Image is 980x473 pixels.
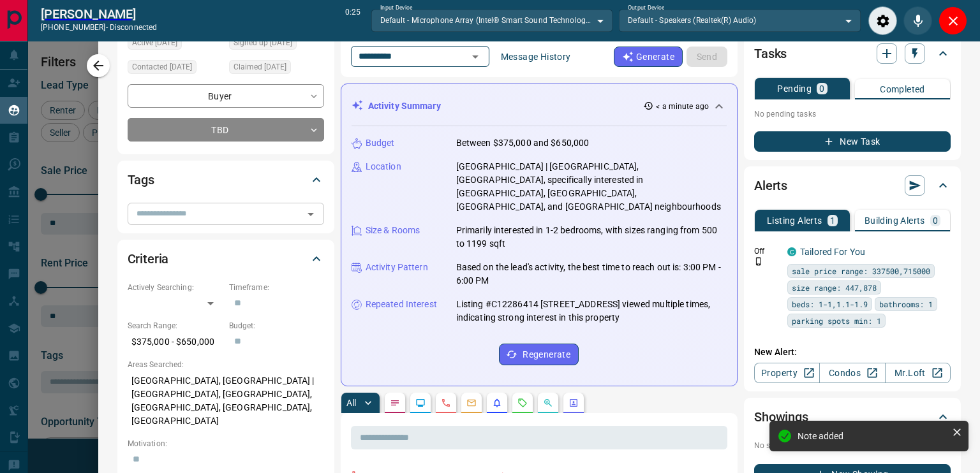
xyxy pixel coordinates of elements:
h2: Alerts [754,175,787,196]
p: Budget [366,136,395,150]
p: [GEOGRAPHIC_DATA] | [GEOGRAPHIC_DATA], [GEOGRAPHIC_DATA], specifically interested in [GEOGRAPHIC_... [456,160,727,214]
div: Criteria [128,244,324,274]
span: Claimed [DATE] [234,61,286,73]
button: Open [466,48,484,66]
p: Budget: [229,320,324,331]
p: Listing #C12286414 [STREET_ADDRESS] viewed multiple times, indicating strong interest in this pro... [456,298,727,324]
label: Input Device [380,4,413,12]
p: Repeated Interest [366,298,437,311]
p: Listing Alerts [767,216,822,225]
p: 0 [933,216,938,225]
div: Default - Microphone Array (Intel® Smart Sound Technology for Digital Microphones) [371,10,613,31]
label: Output Device [628,4,664,12]
span: Signed up [DATE] [234,36,292,49]
a: Tailored For You [800,247,865,257]
p: Actively Searching: [128,282,223,293]
div: Note added [798,431,947,441]
a: Condos [819,363,885,383]
p: No pending tasks [754,105,951,124]
a: Property [754,363,820,383]
div: Thu Aug 07 2025 [229,36,324,54]
span: bathrooms: 1 [879,298,933,310]
svg: Push Notification Only [754,257,763,266]
p: < a minute ago [656,101,709,112]
a: Mr.Loft [885,363,951,383]
button: Regenerate [499,344,579,365]
p: Between $375,000 and $650,000 [456,136,590,150]
h2: Tasks [754,43,787,64]
span: Contacted [DATE] [132,61,192,73]
p: $375,000 - $650,000 [128,331,223,353]
svg: Notes [390,398,400,408]
p: Off [754,245,780,257]
p: Location [366,160,401,173]
span: sale price range: 337500,715000 [792,265,930,277]
svg: Listing Alerts [492,398,502,408]
div: Alerts [754,170,951,201]
svg: Emails [466,398,477,408]
span: size range: 447,878 [792,281,877,294]
div: Default - Speakers (Realtek(R) Audio) [619,10,861,31]
p: Based on the lead's activity, the best time to reach out is: 3:00 PM - 6:00 PM [456,261,727,287]
span: Active [DATE] [132,36,177,49]
p: Activity Pattern [366,261,428,274]
p: Size & Rooms [366,224,420,237]
button: Generate [614,47,683,67]
span: beds: 1-1,1.1-1.9 [792,298,868,310]
div: Activity Summary< a minute ago [352,94,727,118]
p: No showings booked [754,440,951,451]
div: condos.ca [787,247,796,256]
svg: Requests [517,398,528,408]
p: [PHONE_NUMBER] - [41,22,157,33]
svg: Lead Browsing Activity [415,398,426,408]
p: 1 [830,216,835,225]
button: Open [302,205,320,223]
span: disconnected [110,23,157,32]
h2: Criteria [128,249,169,269]
div: Tags [128,164,324,195]
svg: Opportunities [543,398,553,408]
p: All [346,398,357,407]
div: Thu Aug 07 2025 [128,60,223,78]
h2: Showings [754,407,808,427]
p: [GEOGRAPHIC_DATA], [GEOGRAPHIC_DATA] | [GEOGRAPHIC_DATA], [GEOGRAPHIC_DATA], [GEOGRAPHIC_DATA], [... [128,370,324,432]
div: Mute [903,6,932,35]
p: Building Alerts [865,216,925,225]
button: Message History [493,47,579,67]
div: Close [939,6,967,35]
div: Audio Settings [868,6,897,35]
h2: [PERSON_NAME] [41,6,157,22]
p: 0 [819,84,824,93]
p: New Alert: [754,346,951,359]
div: Showings [754,402,951,432]
button: New Task [754,131,951,152]
p: Areas Searched: [128,359,324,370]
p: 0:25 [345,6,360,35]
p: Primarily interested in 1-2 bedrooms, with sizes ranging from 500 to 1199 sqft [456,224,727,251]
p: Motivation: [128,438,324,449]
p: Pending [777,84,812,93]
div: Thu Aug 07 2025 [229,60,324,78]
h2: Tags [128,170,154,190]
div: Buyer [128,84,324,108]
div: TBD [128,118,324,142]
div: Tasks [754,38,951,69]
span: parking spots min: 1 [792,314,881,327]
svg: Calls [441,398,451,408]
p: Activity Summary [368,99,441,113]
p: Search Range: [128,320,223,331]
svg: Agent Actions [568,398,579,408]
p: Completed [880,85,925,94]
div: Sun Aug 10 2025 [128,36,223,54]
p: Timeframe: [229,282,324,293]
